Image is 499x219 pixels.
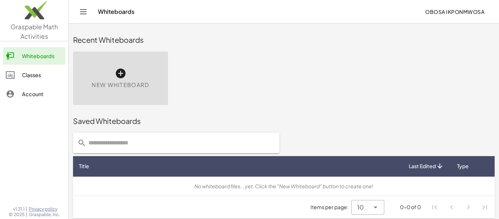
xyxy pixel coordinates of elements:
[13,206,24,212] span: v1.31.1
[22,52,62,60] div: Whiteboards
[425,8,484,15] span: Obosa Ikponmwosa
[409,162,436,170] span: Last Edited
[419,5,490,18] button: Obosa Ikponmwosa
[3,66,65,84] a: Classes
[79,162,89,170] span: Title
[26,206,27,212] span: |
[26,212,27,218] span: |
[9,212,24,218] span: © 2025
[311,203,351,211] span: Items per page:
[79,182,489,190] div: No whiteboard files...yet. Click the "New Whiteboard" button to create one!
[29,206,60,212] a: Privacy policy
[73,116,495,126] div: Saved Whiteboards
[3,47,65,65] a: Whiteboards
[400,203,421,211] div: 0-0 of 0
[357,203,364,212] span: 10
[92,81,149,89] span: New Whiteboard
[73,35,495,45] div: Recent Whiteboards
[29,212,60,218] span: Graspable, Inc.
[11,23,58,40] span: Graspable Math Activities
[22,71,62,79] div: Classes
[77,139,86,147] i: prepended action
[22,90,62,98] div: Account
[457,162,469,170] span: Type
[77,6,89,18] button: Toggle navigation
[427,199,493,216] nav: Pagination Navigation
[3,85,65,103] a: Account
